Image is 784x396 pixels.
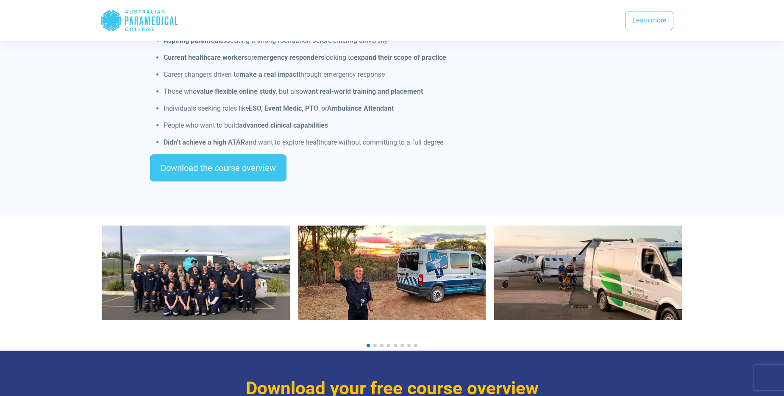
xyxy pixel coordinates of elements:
[164,120,634,131] p: People who want to build
[102,226,290,320] img: Australian Paramedical College students completing their Clinical Workshop in NSW.
[102,226,290,334] div: 1 / 10
[100,7,179,34] div: Australian Paramedical College
[327,104,394,112] strong: Ambulance Attendant
[164,70,634,80] p: Career changers driven to through emergency response
[367,344,370,347] span: Go to slide 1
[164,103,634,114] p: Individuals seeking roles like , or
[150,154,286,181] a: Download the course overview
[387,344,390,347] span: Go to slide 4
[494,226,682,334] div: 3 / 10
[400,344,404,347] span: Go to slide 6
[354,53,446,61] strong: expand their scope of practice
[407,344,411,347] span: Go to slide 7
[239,70,298,78] strong: make a real impact
[239,121,328,129] strong: advanced clinical capabilities
[494,226,682,320] img: AirMed and GroundMed Transport. *Image: AirMed and GroundMed (2023).
[394,344,397,347] span: Go to slide 5
[414,344,417,347] span: Go to slide 8
[164,86,634,97] p: Those who , but also
[164,53,247,61] strong: Current healthcare workers
[249,104,318,112] strong: ESO, Event Medic, PTO
[298,226,486,334] div: 2 / 10
[373,344,377,347] span: Go to slide 2
[625,11,673,31] a: Learn more
[164,53,634,63] p: or looking to
[298,226,486,320] img: Image: MEA 2023.
[164,138,245,146] strong: Didn’t achieve a high ATAR
[164,137,634,148] p: and want to explore healthcare without committing to a full degree
[380,344,384,347] span: Go to slide 3
[303,87,423,95] strong: want real-world training and placement
[197,87,276,95] strong: value flexible online study
[253,53,324,61] strong: emergency responders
